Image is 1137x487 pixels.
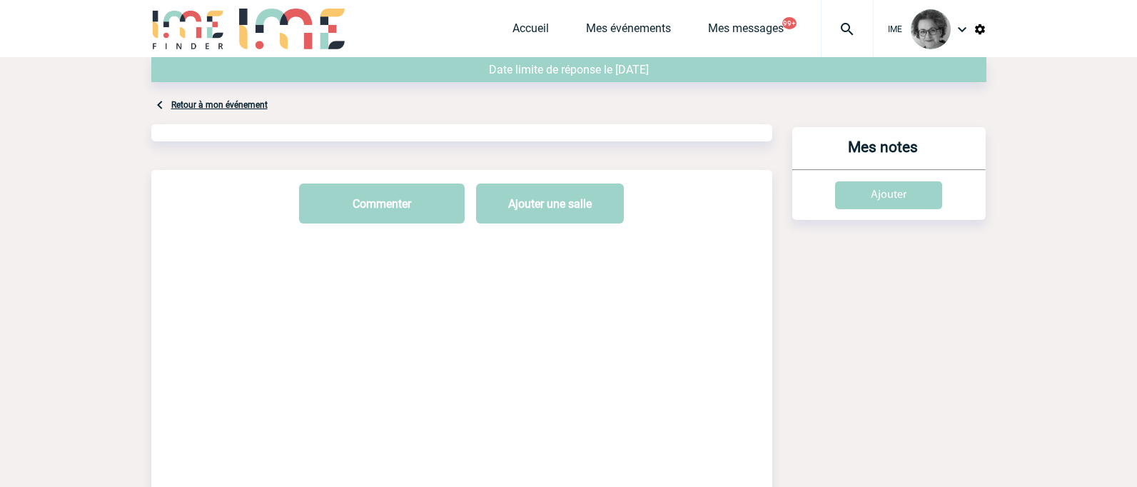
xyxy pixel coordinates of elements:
a: Retour à mon événement [171,100,268,110]
a: Accueil [512,21,549,41]
button: Ajouter une salle [476,184,624,224]
a: Mes événements [586,21,671,41]
button: Commenter [299,184,465,224]
a: Mes messages [708,21,784,41]
span: Date limite de réponse le [DATE] [489,63,649,76]
button: 99+ [782,17,797,29]
input: Ajouter [835,181,942,209]
h3: Mes notes [798,139,969,169]
img: 101028-0.jpg [911,9,951,49]
span: IME [888,24,902,34]
img: IME-Finder [151,9,226,49]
